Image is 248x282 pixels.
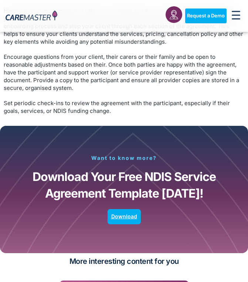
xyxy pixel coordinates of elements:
a: Download [108,209,141,224]
p: Want to know more? [25,155,223,161]
span: Download [111,214,137,220]
span: Request a Demo [187,13,225,19]
a: Request a Demo [185,9,227,23]
p: Download Your Free NDIS Service Agreement Template [DATE]! [25,169,223,201]
img: CareMaster Logo [6,10,57,22]
span: Encourage questions from your client, their carers or their family and be open to reasonable adju... [4,53,239,91]
span: Set periodic check-ins to review the agreement with the participant, especially if their goals, s... [4,100,230,114]
div: Menu Toggle [230,9,242,23]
